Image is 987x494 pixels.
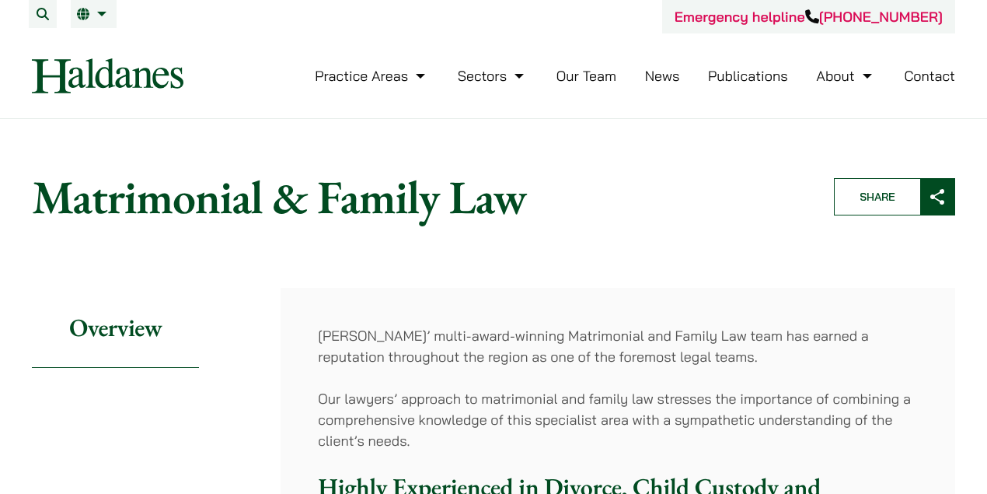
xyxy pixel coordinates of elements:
[904,67,955,85] a: Contact
[816,67,875,85] a: About
[675,8,943,26] a: Emergency helpline[PHONE_NUMBER]
[458,67,528,85] a: Sectors
[835,179,920,215] span: Share
[708,67,788,85] a: Publications
[32,169,807,225] h1: Matrimonial & Family Law
[556,67,616,85] a: Our Team
[32,288,199,368] h2: Overview
[834,178,955,215] button: Share
[315,67,429,85] a: Practice Areas
[77,8,110,20] a: EN
[32,58,183,93] img: Logo of Haldanes
[645,67,680,85] a: News
[318,325,918,367] p: [PERSON_NAME]’ multi-award-winning Matrimonial and Family Law team has earned a reputation throug...
[318,388,918,451] p: Our lawyers’ approach to matrimonial and family law stresses the importance of combining a compre...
